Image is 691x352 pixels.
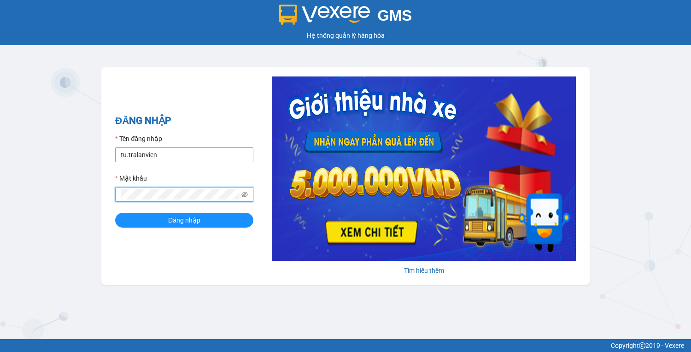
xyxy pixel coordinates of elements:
[115,147,253,162] input: Tên đăng nhập
[241,191,248,198] span: eye-invisible
[115,113,253,129] h2: ĐĂNG NHẬP
[272,76,576,261] img: banner-0
[168,215,200,225] span: Đăng nhập
[121,189,240,199] input: Mật khẩu
[7,340,684,351] div: Copyright 2019 - Vexere
[377,7,412,24] span: GMS
[115,173,147,183] label: Mật khẩu
[279,14,412,21] a: GMS
[639,342,645,349] span: copyright
[279,5,370,25] img: logo 2
[115,213,253,228] button: Đăng nhập
[2,30,689,41] div: Hệ thống quản lý hàng hóa
[115,134,162,144] label: Tên đăng nhập
[272,265,576,276] div: Tìm hiểu thêm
